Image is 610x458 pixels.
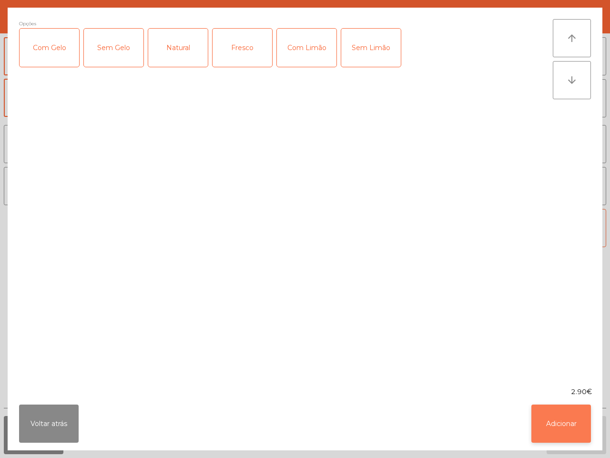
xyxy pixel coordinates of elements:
i: arrow_downward [566,74,578,86]
div: Com Gelo [20,29,79,67]
div: Sem Limão [341,29,401,67]
div: Natural [148,29,208,67]
button: arrow_upward [553,19,591,57]
span: Opções [19,19,36,28]
button: arrow_downward [553,61,591,99]
i: arrow_upward [566,32,578,44]
div: Fresco [213,29,272,67]
div: Sem Gelo [84,29,143,67]
button: Adicionar [531,405,591,443]
div: 2.90€ [8,387,602,397]
div: Com Limão [277,29,336,67]
button: Voltar atrás [19,405,79,443]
